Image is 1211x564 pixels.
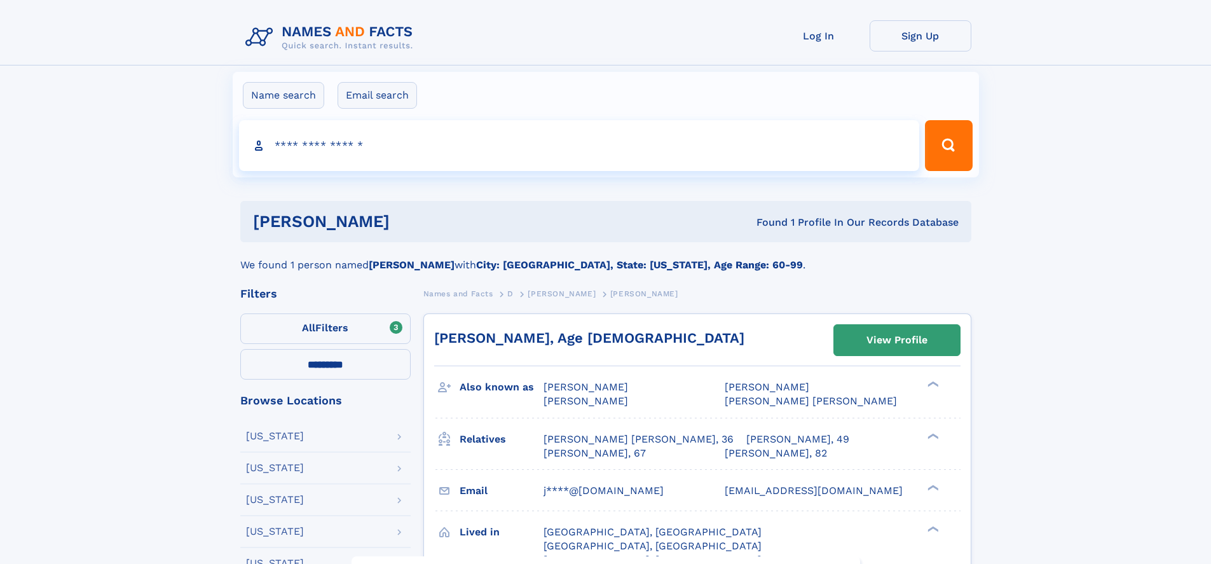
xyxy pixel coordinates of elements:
[434,330,744,346] a: [PERSON_NAME], Age [DEMOGRAPHIC_DATA]
[240,313,411,344] label: Filters
[544,540,762,552] span: [GEOGRAPHIC_DATA], [GEOGRAPHIC_DATA]
[573,216,959,230] div: Found 1 Profile In Our Records Database
[507,289,514,298] span: D
[240,242,971,273] div: We found 1 person named with .
[725,446,827,460] a: [PERSON_NAME], 82
[423,285,493,301] a: Names and Facts
[925,120,972,171] button: Search Button
[924,380,940,389] div: ❯
[725,395,897,407] span: [PERSON_NAME] [PERSON_NAME]
[246,463,304,473] div: [US_STATE]
[253,214,573,230] h1: [PERSON_NAME]
[246,495,304,505] div: [US_STATE]
[240,395,411,406] div: Browse Locations
[460,521,544,543] h3: Lived in
[243,82,324,109] label: Name search
[610,289,678,298] span: [PERSON_NAME]
[544,446,646,460] a: [PERSON_NAME], 67
[528,289,596,298] span: [PERSON_NAME]
[866,326,927,355] div: View Profile
[240,288,411,299] div: Filters
[834,325,960,355] a: View Profile
[725,485,903,497] span: [EMAIL_ADDRESS][DOMAIN_NAME]
[528,285,596,301] a: [PERSON_NAME]
[338,82,417,109] label: Email search
[924,432,940,440] div: ❯
[725,381,809,393] span: [PERSON_NAME]
[768,20,870,52] a: Log In
[302,322,315,334] span: All
[460,480,544,502] h3: Email
[246,526,304,537] div: [US_STATE]
[460,429,544,450] h3: Relatives
[369,259,455,271] b: [PERSON_NAME]
[924,525,940,533] div: ❯
[544,432,734,446] a: [PERSON_NAME] [PERSON_NAME], 36
[476,259,803,271] b: City: [GEOGRAPHIC_DATA], State: [US_STATE], Age Range: 60-99
[924,483,940,492] div: ❯
[746,432,849,446] a: [PERSON_NAME], 49
[239,120,920,171] input: search input
[544,395,628,407] span: [PERSON_NAME]
[544,381,628,393] span: [PERSON_NAME]
[460,376,544,398] h3: Also known as
[544,526,762,538] span: [GEOGRAPHIC_DATA], [GEOGRAPHIC_DATA]
[240,20,423,55] img: Logo Names and Facts
[246,431,304,441] div: [US_STATE]
[870,20,971,52] a: Sign Up
[507,285,514,301] a: D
